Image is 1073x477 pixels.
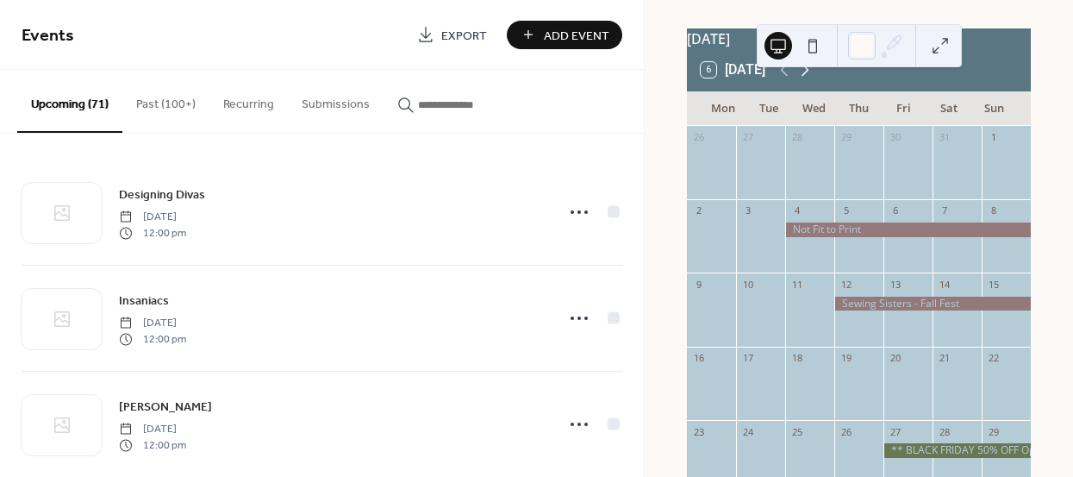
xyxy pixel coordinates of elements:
[938,131,951,144] div: 31
[119,422,186,437] span: [DATE]
[790,278,803,291] div: 11
[22,19,74,53] span: Events
[441,27,487,45] span: Export
[119,316,186,331] span: [DATE]
[987,425,1000,438] div: 29
[122,70,209,131] button: Past (100+)
[119,399,212,417] span: [PERSON_NAME]
[119,292,169,311] span: Insaniacs
[987,204,1000,217] div: 8
[790,425,803,438] div: 25
[692,425,705,438] div: 23
[745,91,790,126] div: Tue
[692,131,705,144] div: 26
[741,425,754,438] div: 24
[889,131,901,144] div: 30
[790,352,803,365] div: 18
[987,278,1000,291] div: 15
[741,352,754,365] div: 17
[119,331,186,347] span: 12:00 pm
[119,185,205,204] a: Designing Divas
[938,278,951,291] div: 14
[544,27,609,45] span: Add Event
[288,70,384,131] button: Submissions
[836,91,881,126] div: Thu
[972,91,1017,126] div: Sun
[695,58,771,82] button: 6[DATE]
[882,91,926,126] div: Fri
[889,425,901,438] div: 27
[839,131,852,144] div: 29
[119,397,212,417] a: [PERSON_NAME]
[507,21,622,49] button: Add Event
[889,352,901,365] div: 20
[119,186,205,204] span: Designing Divas
[839,352,852,365] div: 19
[987,352,1000,365] div: 22
[790,204,803,217] div: 4
[741,278,754,291] div: 10
[209,70,288,131] button: Recurring
[791,91,836,126] div: Wed
[938,204,951,217] div: 7
[692,352,705,365] div: 16
[119,437,186,453] span: 12:00 pm
[701,91,745,126] div: Mon
[987,131,1000,144] div: 1
[119,291,169,311] a: Insaniacs
[119,210,186,225] span: [DATE]
[938,425,951,438] div: 28
[839,278,852,291] div: 12
[883,443,1031,458] div: ** BLACK FRIDAY 50% OFF Open Nest
[119,225,186,241] span: 12:00 pm
[692,278,705,291] div: 9
[834,297,1031,311] div: Sewing Sisters - Fall Fest
[938,352,951,365] div: 21
[889,278,901,291] div: 13
[17,70,122,133] button: Upcoming (71)
[687,28,1031,49] div: [DATE]
[741,131,754,144] div: 27
[785,223,1031,237] div: Not Fit to Print
[741,204,754,217] div: 3
[926,91,971,126] div: Sat
[692,204,705,217] div: 2
[839,425,852,438] div: 26
[839,204,852,217] div: 5
[889,204,901,217] div: 6
[790,131,803,144] div: 28
[404,21,500,49] a: Export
